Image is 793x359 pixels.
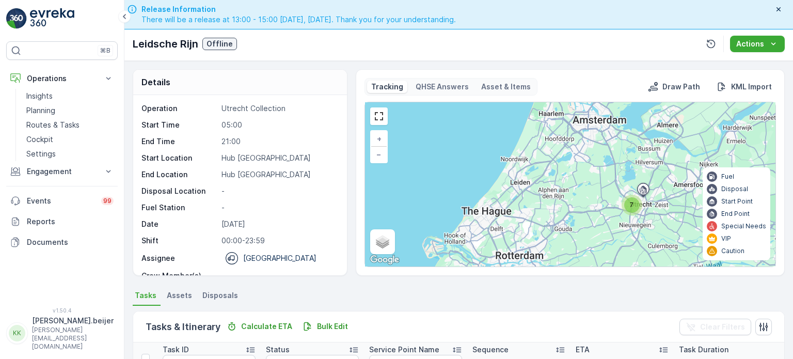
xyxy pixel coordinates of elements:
p: ⌘B [100,46,110,55]
img: Google [368,253,402,267]
p: Assignee [141,253,175,263]
p: Asset & Items [481,82,531,92]
p: Service Point Name [369,345,439,355]
img: logo_light-DOdMpM7g.png [30,8,74,29]
span: Release Information [141,4,456,14]
a: Events99 [6,191,118,211]
p: Tracking [371,82,403,92]
a: Settings [22,147,118,161]
p: Crew Member(s) [141,271,217,281]
p: Shift [141,236,217,246]
p: End Location [141,169,217,180]
div: 0 [365,102,775,267]
button: Clear Filters [679,319,751,335]
p: [PERSON_NAME][EMAIL_ADDRESS][DOMAIN_NAME] [32,326,114,351]
p: - [221,271,336,281]
p: End Time [141,136,217,147]
p: Disposal Location [141,186,217,196]
button: Operations [6,68,118,89]
p: [DATE] [221,219,336,229]
p: KML Import [731,82,772,92]
p: Leidsche Rijn [133,36,198,52]
p: 05:00 [221,120,336,130]
p: Reports [27,216,114,227]
p: ETA [576,345,590,355]
a: Zoom Out [371,147,387,162]
a: Reports [6,211,118,232]
p: Start Point [721,197,753,206]
a: Cockpit [22,132,118,147]
p: Draw Path [662,82,700,92]
p: End Point [721,210,750,218]
p: Cockpit [26,134,53,145]
p: Bulk Edit [317,321,348,332]
p: Tasks & Itinerary [146,320,220,334]
p: Sequence [472,345,509,355]
p: Caution [721,247,744,255]
p: [GEOGRAPHIC_DATA] [243,253,316,263]
p: Disposal [721,185,748,193]
button: Draw Path [644,81,704,93]
span: v 1.50.4 [6,307,118,314]
p: Insights [26,91,53,101]
p: Details [141,76,170,88]
p: QHSE Answers [416,82,469,92]
a: View Fullscreen [371,108,387,124]
p: Calculate ETA [241,321,292,332]
span: Assets [167,290,192,301]
button: Actions [730,36,785,52]
p: Operations [27,73,97,84]
p: Task Duration [679,345,728,355]
div: 7 [622,195,642,215]
p: Clear Filters [700,322,745,332]
p: Fuel [721,173,734,181]
p: Events [27,196,95,206]
p: Settings [26,149,56,159]
span: + [377,134,382,143]
p: Hub [GEOGRAPHIC_DATA] [221,153,336,163]
p: Planning [26,105,55,116]
a: Zoom In [371,131,387,147]
a: Layers [371,230,394,253]
button: KML Import [712,81,776,93]
p: Start Time [141,120,217,130]
button: Calculate ETA [223,320,296,333]
p: Fuel Station [141,202,217,213]
a: Routes & Tasks [22,118,118,132]
p: Utrecht Collection [221,103,336,114]
p: Special Needs [721,222,766,230]
a: Documents [6,232,118,253]
p: - [221,186,336,196]
span: Disposals [202,290,238,301]
a: Planning [22,103,118,118]
p: Documents [27,237,114,247]
p: VIP [721,235,731,243]
p: Status [266,345,290,355]
span: Tasks [135,290,156,301]
p: Offline [207,39,233,49]
p: Operation [141,103,217,114]
div: KK [9,325,25,341]
button: Bulk Edit [298,320,352,333]
p: Actions [736,39,764,49]
p: Date [141,219,217,229]
p: 21:00 [221,136,336,147]
p: Task ID [163,345,189,355]
p: [PERSON_NAME].beijer [32,316,114,326]
img: logo [6,8,27,29]
p: Hub [GEOGRAPHIC_DATA] [221,169,336,180]
button: KK[PERSON_NAME].beijer[PERSON_NAME][EMAIL_ADDRESS][DOMAIN_NAME] [6,316,118,351]
button: Offline [202,38,237,50]
p: - [221,202,336,213]
p: 99 [103,197,112,205]
a: Insights [22,89,118,103]
p: Routes & Tasks [26,120,80,130]
span: There will be a release at 13:00 - 15:00 [DATE], [DATE]. Thank you for your understanding. [141,14,456,25]
p: Start Location [141,153,217,163]
button: Engagement [6,161,118,182]
a: Open this area in Google Maps (opens a new window) [368,253,402,267]
span: − [376,150,382,159]
p: 00:00-23:59 [221,236,336,246]
span: 7 [630,201,633,209]
p: Engagement [27,166,97,177]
